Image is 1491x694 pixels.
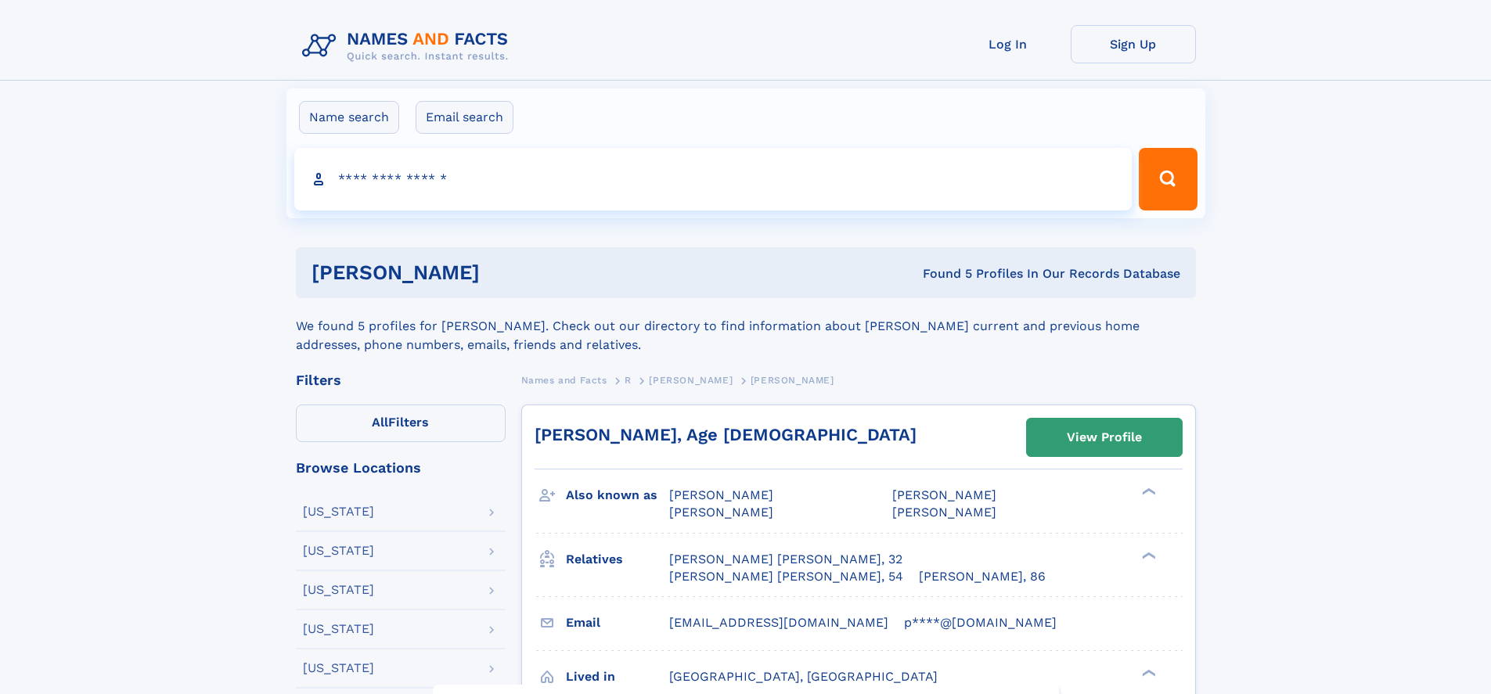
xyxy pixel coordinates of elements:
[945,25,1071,63] a: Log In
[312,263,701,282] h1: [PERSON_NAME]
[625,375,632,386] span: R
[1138,487,1157,497] div: ❯
[296,25,521,67] img: Logo Names and Facts
[521,370,607,390] a: Names and Facts
[294,148,1133,210] input: search input
[892,505,996,520] span: [PERSON_NAME]
[566,609,669,636] h3: Email
[372,415,388,430] span: All
[535,425,917,444] a: [PERSON_NAME], Age [DEMOGRAPHIC_DATA]
[296,298,1196,354] div: We found 5 profiles for [PERSON_NAME]. Check out our directory to find information about [PERSON_...
[299,101,399,134] label: Name search
[1067,419,1142,455] div: View Profile
[303,505,374,518] div: [US_STATE]
[669,505,773,520] span: [PERSON_NAME]
[625,370,632,390] a: R
[303,662,374,674] div: [US_STATE]
[296,461,506,475] div: Browse Locations
[416,101,513,134] label: Email search
[669,551,902,568] a: [PERSON_NAME] [PERSON_NAME], 32
[296,373,506,387] div: Filters
[669,669,938,684] span: [GEOGRAPHIC_DATA], [GEOGRAPHIC_DATA]
[566,546,669,573] h3: Relatives
[649,375,733,386] span: [PERSON_NAME]
[1138,550,1157,560] div: ❯
[669,615,888,630] span: [EMAIL_ADDRESS][DOMAIN_NAME]
[1071,25,1196,63] a: Sign Up
[892,487,996,502] span: [PERSON_NAME]
[919,568,1046,585] a: [PERSON_NAME], 86
[701,265,1180,282] div: Found 5 Profiles In Our Records Database
[1027,419,1182,456] a: View Profile
[1139,148,1197,210] button: Search Button
[296,405,506,442] label: Filters
[1138,667,1157,678] div: ❯
[751,375,834,386] span: [PERSON_NAME]
[303,584,374,596] div: [US_STATE]
[669,568,903,585] a: [PERSON_NAME] [PERSON_NAME], 54
[566,482,669,509] h3: Also known as
[566,663,669,690] h3: Lived in
[303,545,374,557] div: [US_STATE]
[303,623,374,635] div: [US_STATE]
[669,487,773,502] span: [PERSON_NAME]
[649,370,733,390] a: [PERSON_NAME]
